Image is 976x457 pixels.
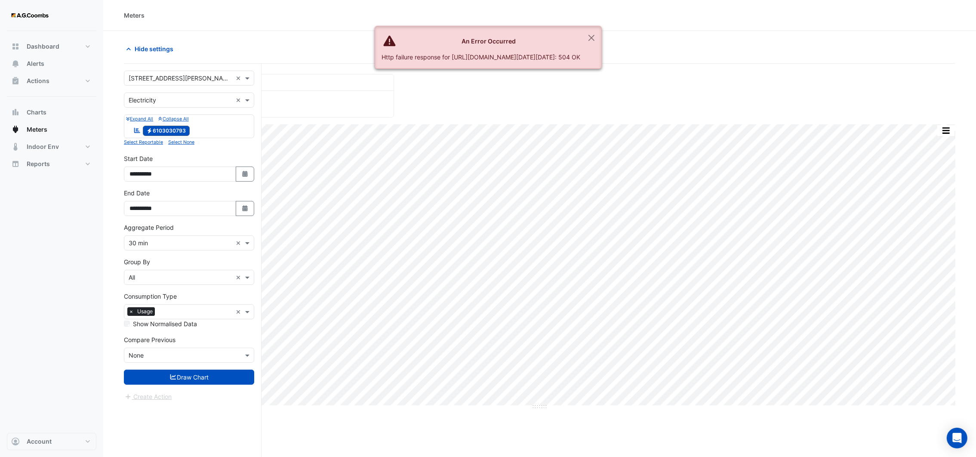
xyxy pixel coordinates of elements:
[241,170,249,178] fa-icon: Select Date
[382,52,581,62] div: Http failure response for [URL][DOMAIN_NAME][DATE][DATE]: 504 OK
[124,11,145,20] div: Meters
[241,205,249,212] fa-icon: Select Date
[124,370,254,385] button: Draw Chart
[27,59,44,68] span: Alerts
[168,139,194,145] small: Select None
[27,125,47,134] span: Meters
[127,307,135,316] span: ×
[947,428,967,448] div: Open Intercom Messenger
[158,115,188,123] button: Collapse All
[236,238,243,247] span: Clear
[236,307,243,316] span: Clear
[124,139,163,145] small: Select Reportable
[462,37,516,45] strong: An Error Occurred
[236,96,243,105] span: Clear
[7,121,96,138] button: Meters
[11,59,20,68] app-icon: Alerts
[937,125,954,136] button: More Options
[7,55,96,72] button: Alerts
[10,7,49,24] img: Company Logo
[11,108,20,117] app-icon: Charts
[27,160,50,168] span: Reports
[582,26,601,49] button: Close
[135,307,155,316] span: Usage
[27,42,59,51] span: Dashboard
[143,126,190,136] span: 6103030793
[27,108,46,117] span: Charts
[124,335,175,344] label: Compare Previous
[11,77,20,85] app-icon: Actions
[7,433,96,450] button: Account
[236,74,243,83] span: Clear
[236,273,243,282] span: Clear
[126,116,153,122] small: Expand All
[124,138,163,146] button: Select Reportable
[135,44,173,53] span: Hide settings
[27,142,59,151] span: Indoor Env
[7,155,96,173] button: Reports
[124,392,172,400] app-escalated-ticket-create-button: Please draw the charts first
[11,42,20,51] app-icon: Dashboard
[7,138,96,155] button: Indoor Env
[124,223,174,232] label: Aggregate Period
[168,138,194,146] button: Select None
[124,188,150,198] label: End Date
[11,160,20,168] app-icon: Reports
[124,41,179,56] button: Hide settings
[126,115,153,123] button: Expand All
[124,257,150,266] label: Group By
[11,142,20,151] app-icon: Indoor Env
[27,77,49,85] span: Actions
[146,127,153,134] fa-icon: Electricity
[133,127,141,134] fa-icon: Reportable
[133,319,197,328] label: Show Normalised Data
[124,292,177,301] label: Consumption Type
[27,437,52,446] span: Account
[11,125,20,134] app-icon: Meters
[7,104,96,121] button: Charts
[158,116,188,122] small: Collapse All
[7,38,96,55] button: Dashboard
[124,154,153,163] label: Start Date
[7,72,96,90] button: Actions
